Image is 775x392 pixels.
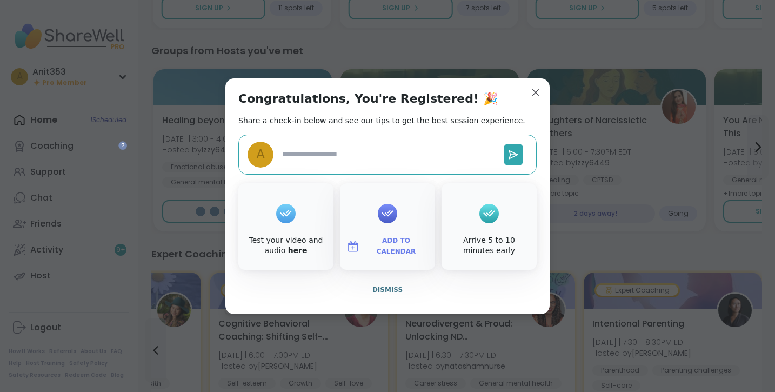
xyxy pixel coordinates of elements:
a: here [288,246,308,255]
h1: Congratulations, You're Registered! 🎉 [238,91,498,107]
span: Dismiss [372,286,403,294]
div: Arrive 5 to 10 minutes early [444,235,535,256]
button: Add to Calendar [342,235,433,258]
button: Dismiss [238,278,537,301]
div: Test your video and audio [240,235,331,256]
img: ShareWell Logomark [346,240,359,253]
span: A [256,145,265,164]
iframe: Spotlight [118,141,127,150]
span: Add to Calendar [364,236,429,257]
h2: Share a check-in below and see our tips to get the best session experience. [238,115,525,126]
